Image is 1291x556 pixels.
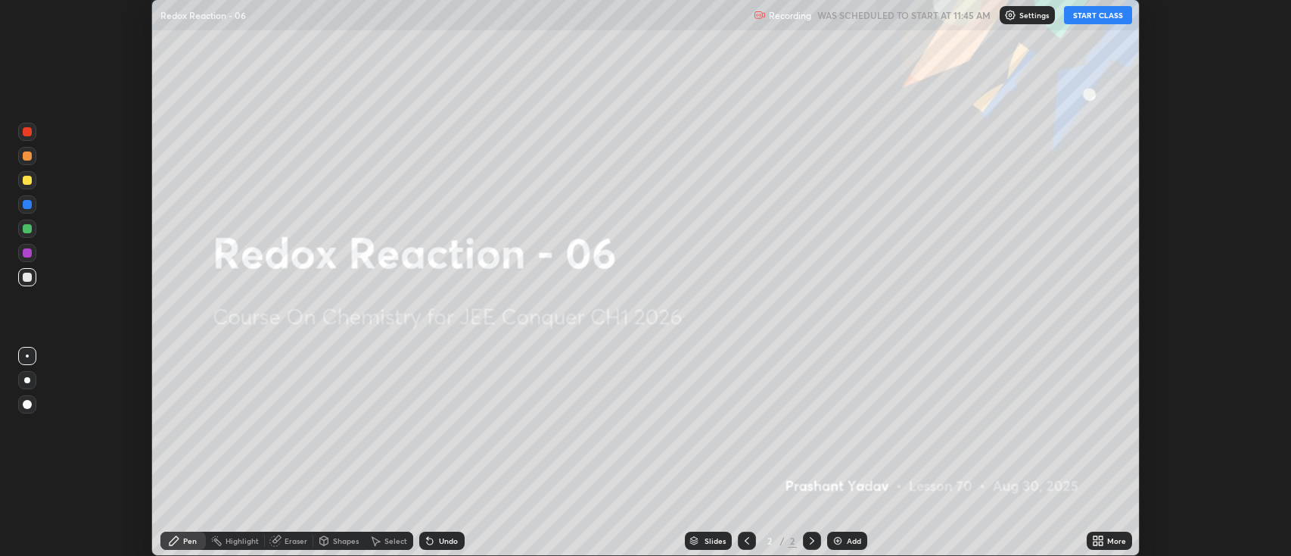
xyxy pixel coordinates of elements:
p: Settings [1019,11,1049,19]
button: START CLASS [1064,6,1132,24]
img: recording.375f2c34.svg [754,9,766,21]
div: 2 [762,536,777,545]
p: Recording [769,10,811,21]
div: Eraser [285,537,307,545]
div: Slides [705,537,726,545]
p: Redox Reaction - 06 [160,9,246,21]
div: Highlight [226,537,259,545]
div: / [780,536,785,545]
div: Shapes [333,537,359,545]
img: add-slide-button [832,535,844,547]
div: 2 [788,534,797,548]
h5: WAS SCHEDULED TO START AT 11:45 AM [817,8,991,22]
div: Pen [183,537,197,545]
div: More [1107,537,1126,545]
div: Add [847,537,861,545]
div: Select [384,537,407,545]
div: Undo [439,537,458,545]
img: class-settings-icons [1004,9,1016,21]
